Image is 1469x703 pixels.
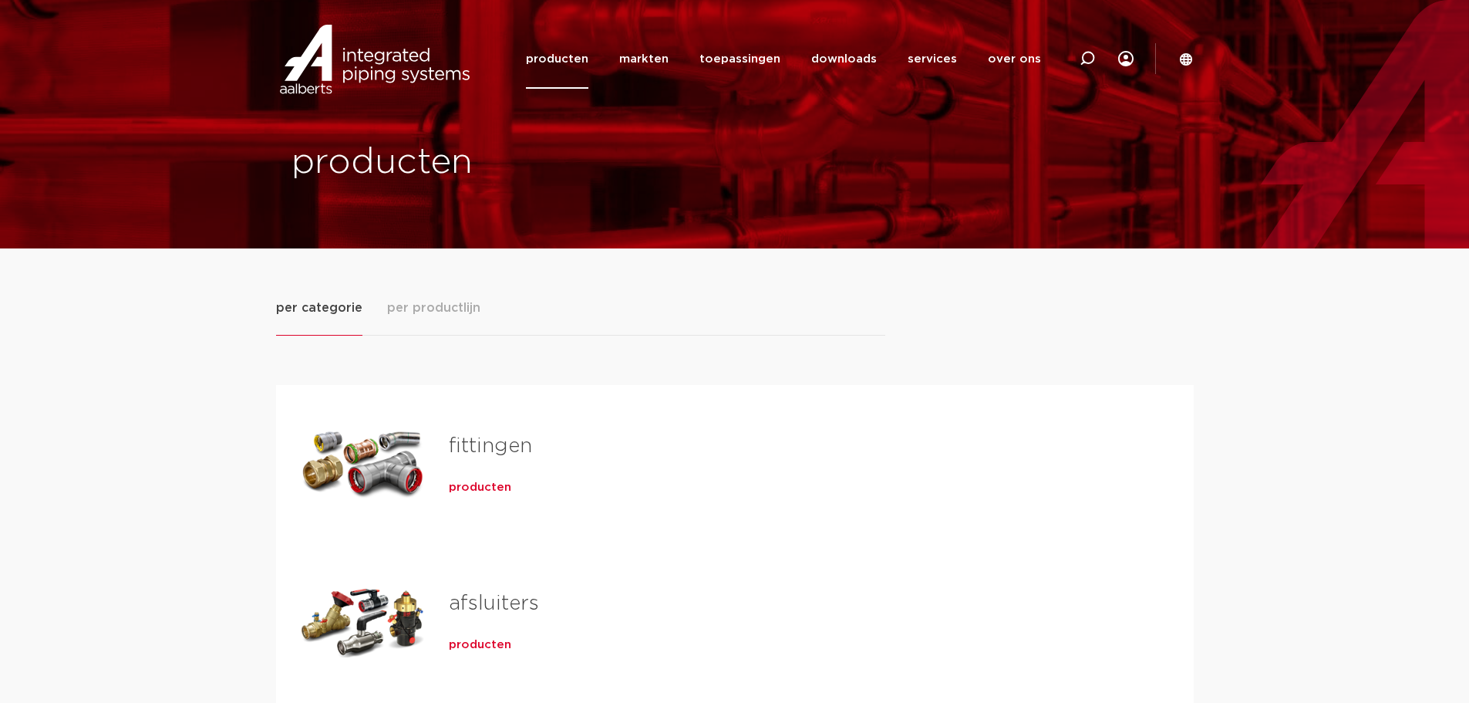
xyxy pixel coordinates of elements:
a: over ons [988,29,1041,89]
nav: Menu [526,29,1041,89]
a: downloads [811,29,877,89]
a: markten [619,29,669,89]
a: producten [449,637,511,653]
a: toepassingen [699,29,780,89]
span: per categorie [276,299,362,317]
a: fittingen [449,436,532,456]
a: afsluiters [449,593,539,613]
a: producten [449,480,511,495]
a: producten [526,29,588,89]
span: per productlijn [387,299,480,317]
h1: producten [291,138,727,188]
div: my IPS [1118,42,1134,76]
a: services [908,29,957,89]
